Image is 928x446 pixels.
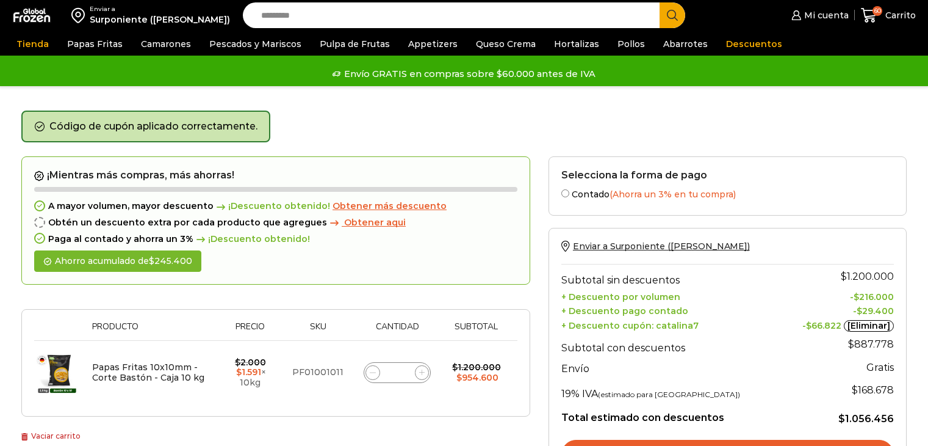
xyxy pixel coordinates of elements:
h2: ¡Mientras más compras, más ahorras! [34,169,517,181]
bdi: 887.778 [848,338,894,350]
th: Producto [86,322,218,341]
th: + Descuento por volumen [561,289,784,303]
bdi: 216.000 [854,291,894,302]
span: $ [236,367,242,378]
h2: Selecciona la forma de pago [561,169,894,181]
th: Subtotal con descuentos [561,332,784,357]
th: Total estimado con descuentos [561,403,784,426]
td: - [784,289,894,303]
span: $ [235,357,240,368]
th: 19% IVA [561,378,784,403]
a: [Eliminar] [844,320,894,332]
a: Descuentos [720,32,788,56]
a: Tienda [10,32,55,56]
span: ¡Descuento obtenido! [214,201,330,211]
th: Subtotal sin descuentos [561,265,784,289]
span: 66.822 [806,320,841,331]
a: 60 Carrito [861,1,916,30]
input: Product quantity [389,364,406,381]
th: Cantidad [353,322,442,341]
td: - [784,302,894,316]
a: Pulpa de Frutas [314,32,396,56]
a: Mi cuenta [788,3,848,27]
span: $ [857,305,862,316]
span: 168.678 [852,384,894,396]
a: Papas Fritas [61,32,129,56]
span: $ [854,291,859,302]
div: Surponiente ([PERSON_NAME]) [90,13,230,26]
bdi: 1.591 [236,367,261,378]
img: address-field-icon.svg [71,5,90,26]
bdi: 1.200.000 [452,362,501,373]
a: Abarrotes [657,32,714,56]
a: Hortalizas [548,32,605,56]
div: Ahorro acumulado de [34,250,201,272]
a: Queso Crema [470,32,542,56]
span: $ [456,372,462,383]
span: $ [852,384,858,396]
bdi: 29.400 [857,305,894,316]
span: $ [841,271,847,282]
span: $ [806,320,811,331]
th: Sku [283,322,353,341]
div: Código de cupón aplicado correctamente. [21,111,270,142]
bdi: 245.400 [149,255,192,266]
div: Paga al contado y ahorra un 3% [34,234,517,244]
span: Carrito [882,9,916,21]
strong: Gratis [866,362,894,373]
a: Obtener aqui [327,218,406,228]
th: + Descuento cupón: catalina7 [561,316,784,332]
a: Papas Fritas 10x10mm - Corte Bastón - Caja 10 kg [92,362,204,383]
a: Camarones [135,32,197,56]
span: 60 [872,6,882,16]
div: Enviar a [90,5,230,13]
a: Vaciar carrito [21,431,81,441]
button: Search button [660,2,685,28]
div: A mayor volumen, mayor descuento [34,201,517,211]
span: Enviar a Surponiente ([PERSON_NAME]) [573,241,750,252]
label: Contado [561,187,894,200]
bdi: 954.600 [456,372,498,383]
a: Pollos [611,32,651,56]
span: $ [149,255,154,266]
th: + Descuento pago contado [561,302,784,316]
td: - [784,316,894,332]
a: Appetizers [402,32,464,56]
span: $ [838,413,845,425]
span: $ [848,338,854,350]
th: Envío [561,357,784,378]
th: Precio [218,322,283,341]
td: × 10kg [218,341,283,404]
td: PF01001011 [283,341,353,404]
span: ¡Descuento obtenido! [193,234,310,244]
th: Subtotal [442,322,511,341]
span: (Ahorra un 3% en tu compra) [610,189,736,200]
bdi: 1.200.000 [841,271,894,282]
input: Contado(Ahorra un 3% en tu compra) [561,189,569,197]
bdi: 1.056.456 [838,413,894,425]
span: Obtener más descuento [333,200,447,211]
a: Enviar a Surponiente ([PERSON_NAME]) [561,241,750,252]
span: Mi cuenta [801,9,849,21]
div: Obtén un descuento extra por cada producto que agregues [34,218,517,228]
a: Obtener más descuento [333,201,447,211]
span: $ [452,362,458,373]
span: Obtener aqui [344,217,406,228]
bdi: 2.000 [235,357,266,368]
a: Pescados y Mariscos [203,32,308,56]
small: (estimado para [GEOGRAPHIC_DATA]) [598,390,740,399]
